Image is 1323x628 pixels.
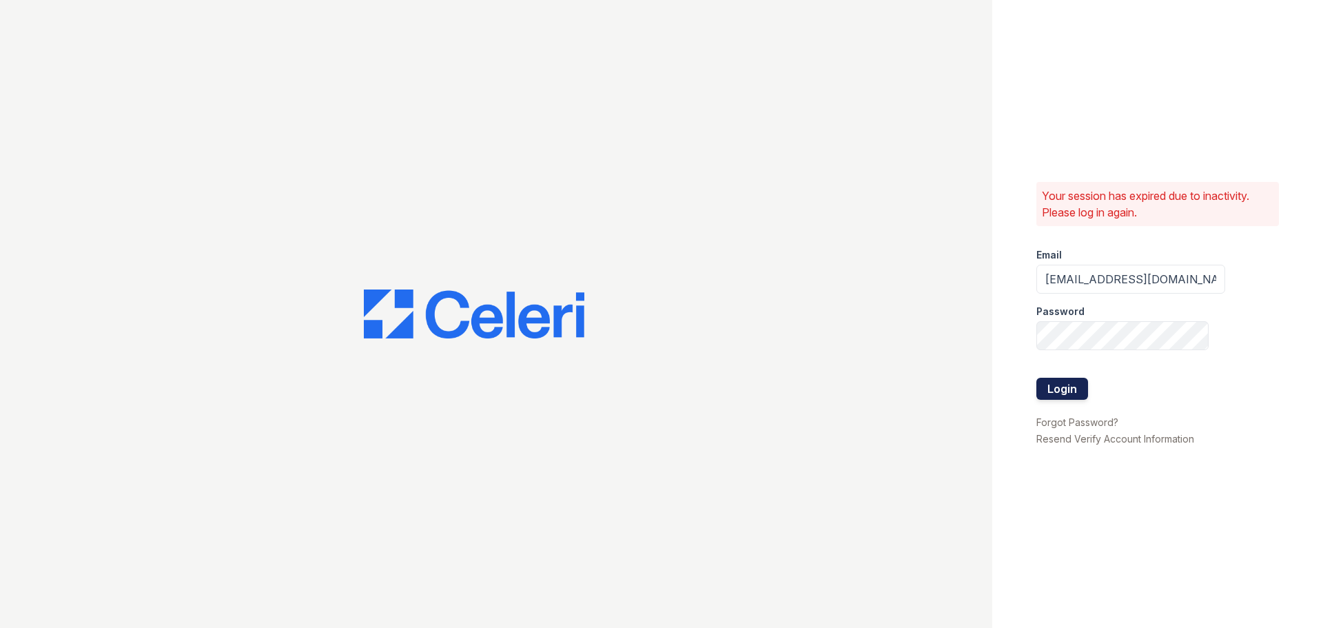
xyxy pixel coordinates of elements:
[1036,248,1062,262] label: Email
[1036,305,1085,318] label: Password
[1036,378,1088,400] button: Login
[1036,433,1194,445] a: Resend Verify Account Information
[1042,188,1273,221] p: Your session has expired due to inactivity. Please log in again.
[1036,416,1118,428] a: Forgot Password?
[364,290,584,339] img: CE_Logo_Blue-a8612792a0a2168367f1c8372b55b34899dd931a85d93a1a3d3e32e68fde9ad4.png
